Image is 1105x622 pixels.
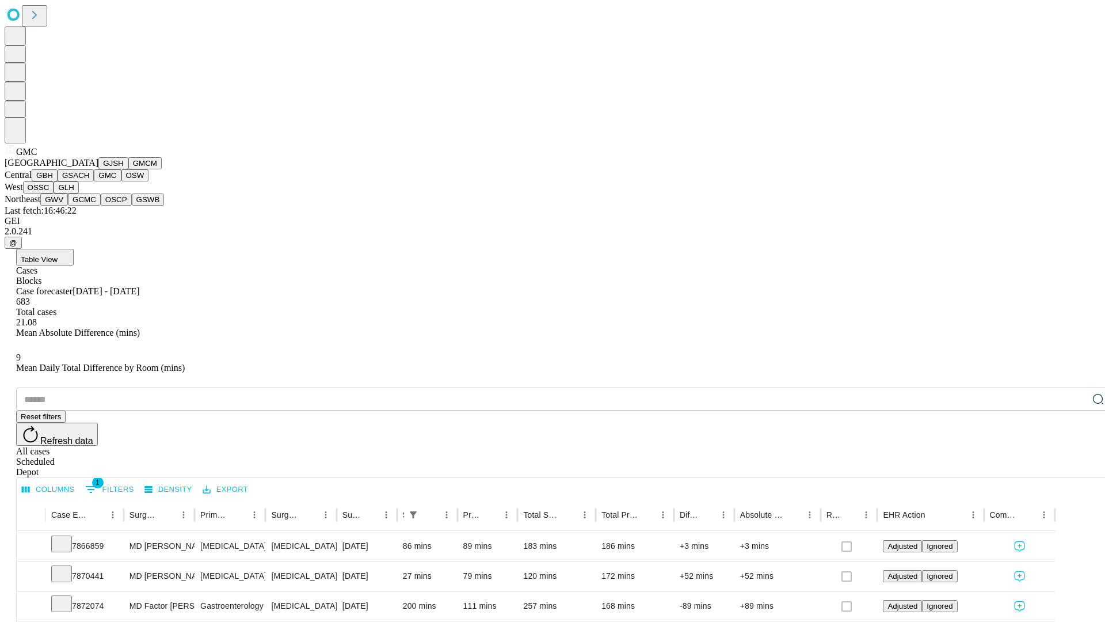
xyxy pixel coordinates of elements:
[439,507,455,523] button: Menu
[463,510,482,519] div: Predicted In Room Duration
[16,317,37,327] span: 21.08
[699,507,715,523] button: Sort
[680,510,698,519] div: Difference
[405,507,421,523] div: 1 active filter
[200,481,251,499] button: Export
[740,562,815,591] div: +52 mins
[342,591,391,621] div: [DATE]
[246,507,262,523] button: Menu
[922,540,957,552] button: Ignored
[271,591,330,621] div: [MEDICAL_DATA]) DIAGNOSTIC
[403,510,404,519] div: Scheduled In Room Duration
[16,307,56,317] span: Total cases
[342,510,361,519] div: Surgery Date
[1020,507,1036,523] button: Sort
[230,507,246,523] button: Sort
[498,507,515,523] button: Menu
[176,507,192,523] button: Menu
[54,181,78,194] button: GLH
[129,532,189,561] div: MD [PERSON_NAME] [PERSON_NAME] Md
[129,562,189,591] div: MD [PERSON_NAME] [PERSON_NAME] Md
[965,507,981,523] button: Menu
[5,226,1100,237] div: 2.0.241
[16,249,74,266] button: Table View
[19,481,78,499] button: Select columns
[887,542,917,551] span: Adjusted
[680,562,729,591] div: +52 mins
[463,562,512,591] div: 79 mins
[422,507,439,523] button: Sort
[16,411,66,423] button: Reset filters
[601,591,668,621] div: 168 mins
[887,602,917,610] span: Adjusted
[740,510,784,519] div: Absolute Difference
[883,510,925,519] div: EHR Action
[927,542,952,551] span: Ignored
[5,158,98,168] span: [GEOGRAPHIC_DATA]
[463,591,512,621] div: 111 mins
[16,423,98,446] button: Refresh data
[883,540,922,552] button: Adjusted
[523,591,590,621] div: 257 mins
[121,169,149,181] button: OSW
[403,591,452,621] div: 200 mins
[22,567,40,587] button: Expand
[786,507,802,523] button: Sort
[105,507,121,523] button: Menu
[523,510,559,519] div: Total Scheduled Duration
[922,600,957,612] button: Ignored
[16,147,37,157] span: GMC
[271,510,300,519] div: Surgery Name
[715,507,731,523] button: Menu
[927,507,943,523] button: Sort
[159,507,176,523] button: Sort
[883,570,922,582] button: Adjusted
[82,480,137,499] button: Show filters
[98,157,128,169] button: GJSH
[601,532,668,561] div: 186 mins
[482,507,498,523] button: Sort
[23,181,54,194] button: OSSC
[5,170,32,180] span: Central
[21,412,61,421] span: Reset filters
[200,510,229,519] div: Primary Service
[101,194,132,206] button: OSCP
[73,286,139,296] span: [DATE] - [DATE]
[858,507,874,523] button: Menu
[129,510,158,519] div: Surgeon Name
[51,510,87,519] div: Case Epic Id
[5,182,23,192] span: West
[601,510,638,519] div: Total Predicted Duration
[883,600,922,612] button: Adjusted
[200,532,260,561] div: [MEDICAL_DATA]
[927,572,952,581] span: Ignored
[561,507,577,523] button: Sort
[40,194,68,206] button: GWV
[842,507,858,523] button: Sort
[403,532,452,561] div: 86 mins
[40,436,93,446] span: Refresh data
[200,591,260,621] div: Gastroenterology
[5,194,40,204] span: Northeast
[16,363,185,373] span: Mean Daily Total Difference by Room (mins)
[94,169,121,181] button: GMC
[128,157,162,169] button: GMCM
[680,532,729,561] div: +3 mins
[342,562,391,591] div: [DATE]
[9,238,17,247] span: @
[22,537,40,557] button: Expand
[655,507,671,523] button: Menu
[523,532,590,561] div: 183 mins
[142,481,195,499] button: Density
[92,477,104,488] span: 1
[740,591,815,621] div: +89 mins
[51,562,118,591] div: 7870441
[362,507,378,523] button: Sort
[21,255,58,264] span: Table View
[887,572,917,581] span: Adjusted
[68,194,101,206] button: GCMC
[302,507,318,523] button: Sort
[802,507,818,523] button: Menu
[1036,507,1052,523] button: Menu
[463,532,512,561] div: 89 mins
